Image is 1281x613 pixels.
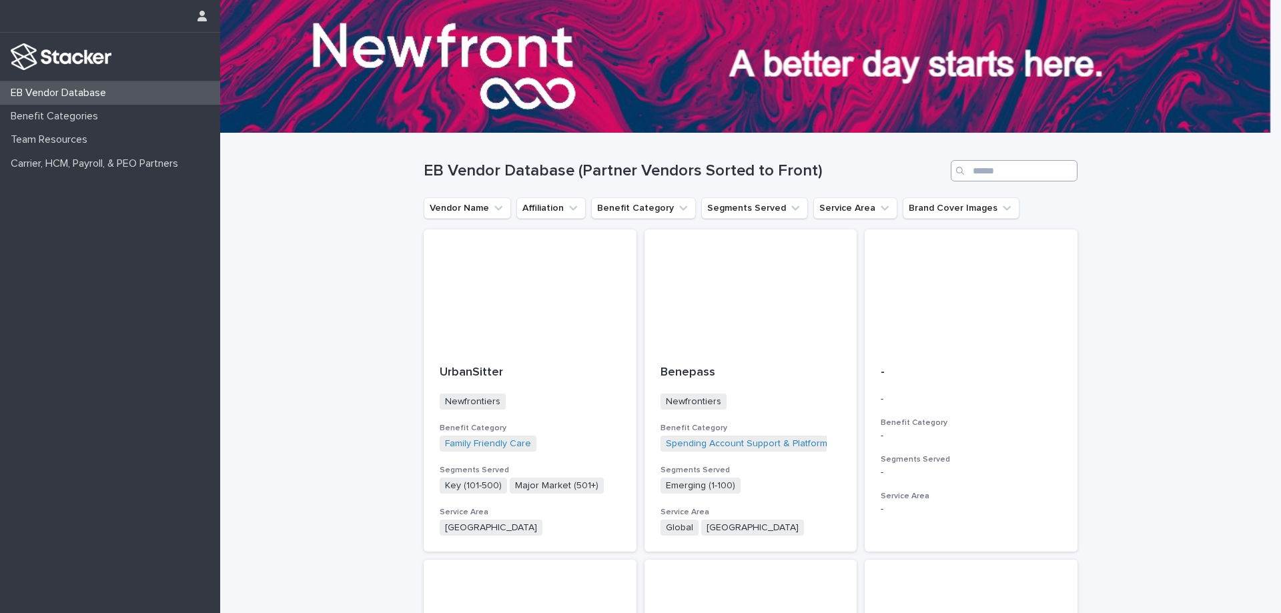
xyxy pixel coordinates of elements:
h3: Service Area [661,507,841,518]
p: Team Resources [5,133,98,146]
h3: Segments Served [881,454,1061,465]
span: Newfrontiers [440,394,506,410]
a: Family Friendly Care [445,438,531,450]
p: - [881,467,1061,478]
p: - [881,394,1061,405]
a: Spending Account Support & Platforms [666,438,832,450]
span: Benepass [661,366,715,378]
p: Carrier, HCM, Payroll, & PEO Partners [5,157,189,170]
span: Major Market (501+) [510,478,604,494]
span: [GEOGRAPHIC_DATA] [701,520,804,536]
h1: EB Vendor Database (Partner Vendors Sorted to Front) [424,161,945,181]
input: Search [951,160,1078,181]
h3: Benefit Category [881,418,1061,428]
p: - [881,430,1061,442]
span: Global [661,520,699,536]
button: Segments Served [701,197,808,219]
a: UrbanSitterNewfrontiersBenefit CategoryFamily Friendly Care Segments ServedKey (101-500)Major Mar... [424,229,636,552]
a: BenepassNewfrontiersBenefit CategorySpending Account Support & Platforms Segments ServedEmerging ... [645,229,857,552]
p: Benefit Categories [5,110,109,123]
button: Service Area [813,197,897,219]
span: UrbanSitter [440,366,503,378]
h3: Segments Served [661,465,841,476]
span: [GEOGRAPHIC_DATA] [440,520,542,536]
button: Brand Cover Images [903,197,1019,219]
a: --Benefit Category-Segments Served-Service Area- [865,229,1078,552]
h3: Service Area [440,507,620,518]
p: - [881,504,1061,515]
p: EB Vendor Database [5,87,117,99]
span: Newfrontiers [661,394,727,410]
h3: Segments Served [440,465,620,476]
span: - [881,366,885,378]
h3: Benefit Category [661,423,841,434]
button: Benefit Category [591,197,696,219]
button: Vendor Name [424,197,511,219]
h3: Benefit Category [440,423,620,434]
span: Key (101-500) [440,478,507,494]
span: Emerging (1-100) [661,478,741,494]
img: stacker-logo-white.png [11,43,111,70]
button: Affiliation [516,197,586,219]
h3: Service Area [881,491,1061,502]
